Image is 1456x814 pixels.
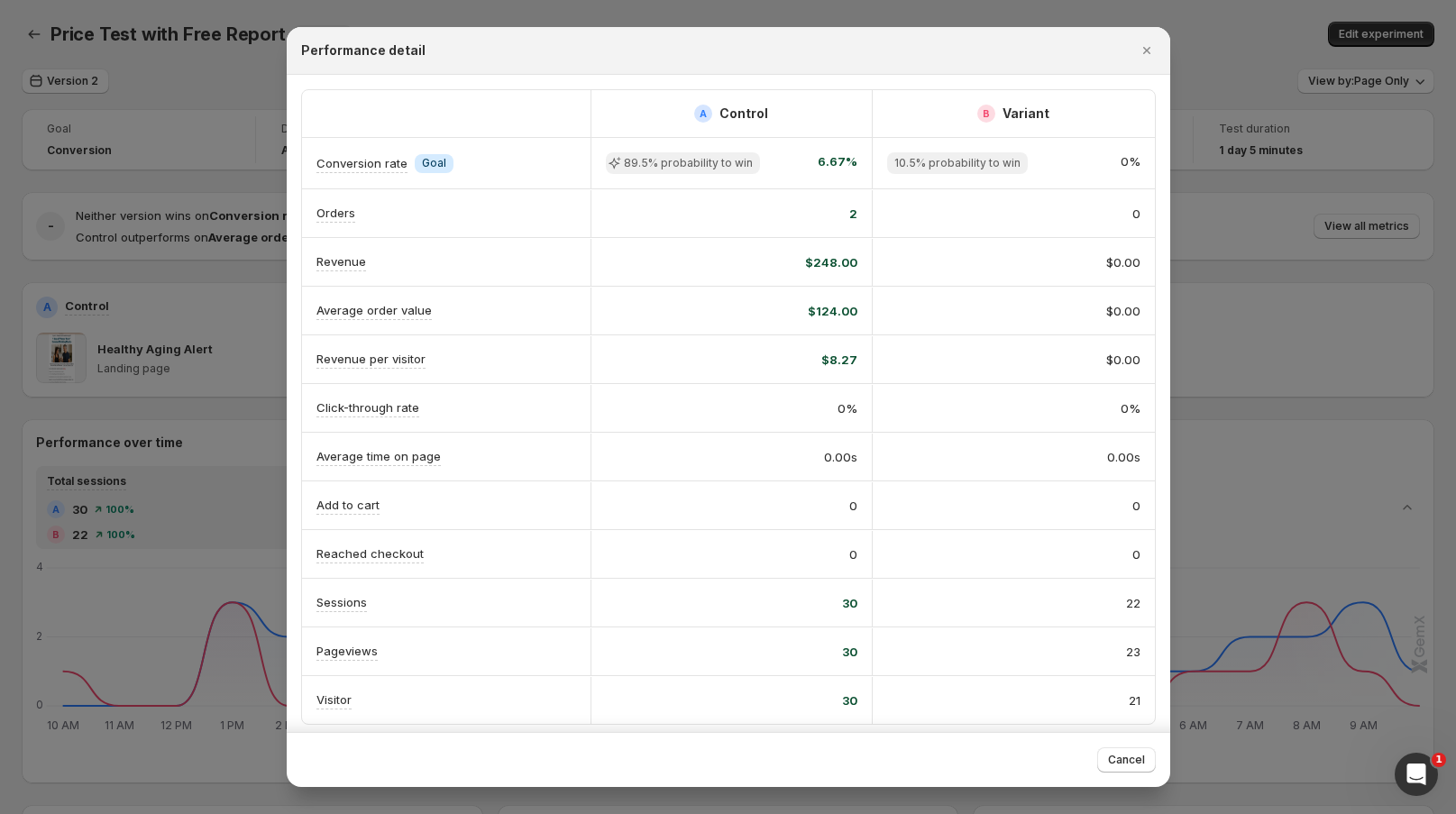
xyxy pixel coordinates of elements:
span: $124.00 [808,302,857,320]
span: 21 [1129,691,1140,709]
p: Average order value [316,301,432,319]
button: Cancel [1097,747,1156,773]
span: 30 [842,594,857,612]
span: 30 [842,691,857,709]
span: 0 [1132,205,1140,223]
span: 6.67% [818,152,857,174]
span: $248.00 [805,253,857,271]
h2: Variant [1003,105,1049,123]
span: 0 [849,545,857,563]
span: Cancel [1108,753,1145,767]
span: 0% [1121,152,1140,174]
p: Reached checkout [316,544,424,562]
span: Goal [422,156,446,170]
iframe: Intercom live chat [1395,753,1438,796]
span: 23 [1126,643,1140,661]
p: Pageviews [316,642,378,660]
h2: Control [719,105,768,123]
p: Conversion rate [316,154,407,172]
span: $0.00 [1106,302,1140,320]
span: 10.5% probability to win [894,156,1021,170]
p: Add to cart [316,496,380,514]
p: Revenue per visitor [316,350,426,368]
span: 0 [1132,497,1140,515]
span: 1 [1432,753,1446,767]
p: Average time on page [316,447,441,465]
span: $8.27 [821,351,857,369]
span: 2 [849,205,857,223]
p: Visitor [316,691,352,709]
span: 0.00s [824,448,857,466]
p: Click-through rate [316,398,419,416]
h2: B [983,108,990,119]
span: 0% [1121,399,1140,417]
button: Close [1134,38,1159,63]
p: Revenue [316,252,366,270]
span: 22 [1126,594,1140,612]
span: 0 [1132,545,1140,563]
p: Sessions [316,593,367,611]
span: 0.00s [1107,448,1140,466]
span: 0% [838,399,857,417]
h2: Performance detail [301,41,426,59]
span: 0 [849,497,857,515]
span: $0.00 [1106,253,1140,271]
span: $0.00 [1106,351,1140,369]
h2: A [700,108,707,119]
span: 89.5% probability to win [624,156,753,170]
p: Orders [316,204,355,222]
span: 30 [842,643,857,661]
